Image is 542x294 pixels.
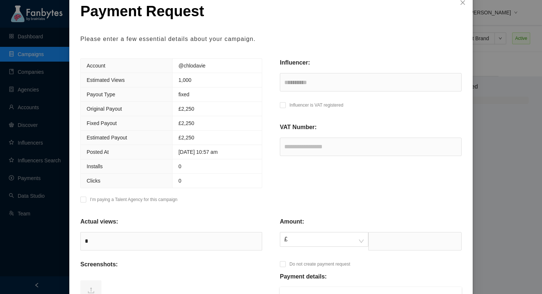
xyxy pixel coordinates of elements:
[178,106,194,112] span: £ 2,250
[178,178,181,184] span: 0
[280,272,327,281] p: Payment details:
[80,217,118,226] p: Actual views:
[87,287,95,294] span: upload
[87,63,105,69] span: Account
[87,77,125,83] span: Estimated Views
[178,120,194,126] span: £2,250
[80,35,462,44] p: Please enter a few essential details about your campaign.
[289,260,350,268] p: Do not create payment request
[80,260,118,269] p: Screenshots:
[87,135,127,141] span: Estimated Payout
[178,135,194,141] span: £2,250
[87,163,103,169] span: Installs
[284,232,364,246] span: £
[87,149,109,155] span: Posted At
[178,149,218,155] span: [DATE] 10:57 am
[87,120,117,126] span: Fixed Payout
[280,217,304,226] p: Amount:
[178,91,190,97] span: fixed
[90,196,177,203] p: I’m paying a Talent Agency for this campaign
[178,77,191,83] span: 1,000
[87,91,115,97] span: Payout Type
[178,163,181,169] span: 0
[280,123,317,132] p: VAT Number:
[289,101,343,109] p: Influencer is VAT registered
[178,63,205,69] span: @chlodavie
[87,178,100,184] span: Clicks
[87,106,122,112] span: Original Payout
[80,2,462,20] p: Payment Request
[280,58,310,67] p: Influencer:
